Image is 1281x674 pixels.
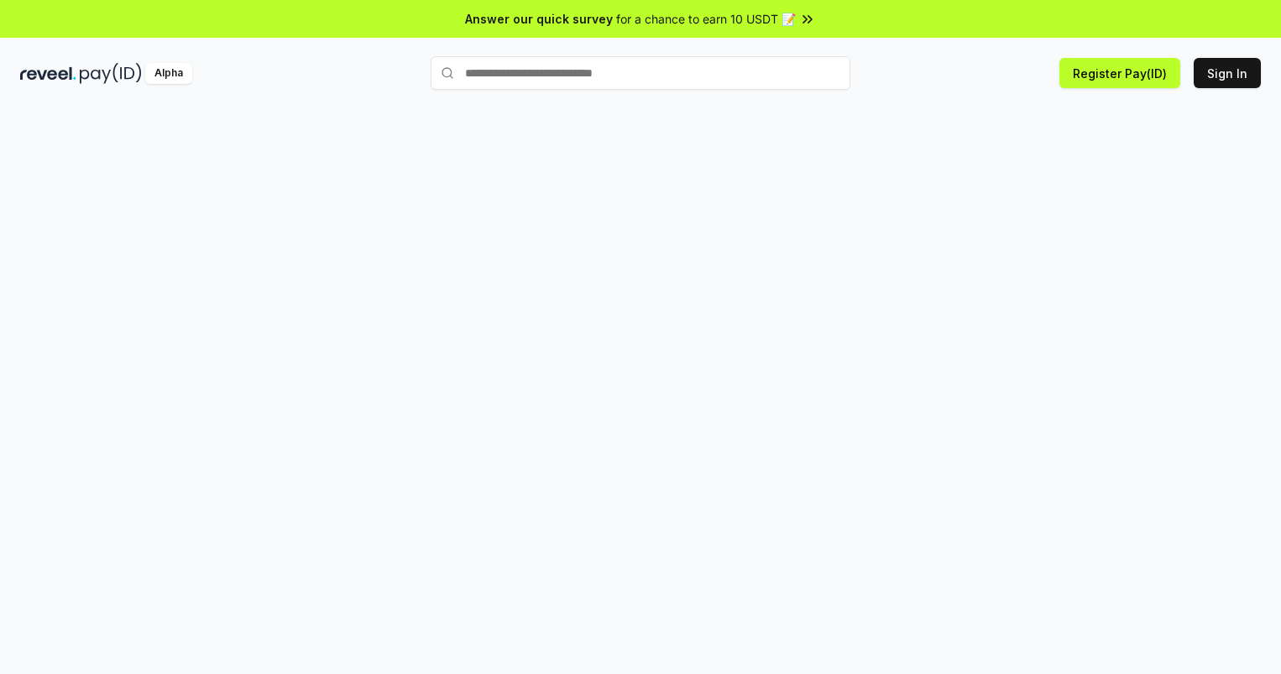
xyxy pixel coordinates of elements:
[145,63,192,84] div: Alpha
[465,10,613,28] span: Answer our quick survey
[1194,58,1261,88] button: Sign In
[616,10,796,28] span: for a chance to earn 10 USDT 📝
[20,63,76,84] img: reveel_dark
[1059,58,1180,88] button: Register Pay(ID)
[80,63,142,84] img: pay_id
